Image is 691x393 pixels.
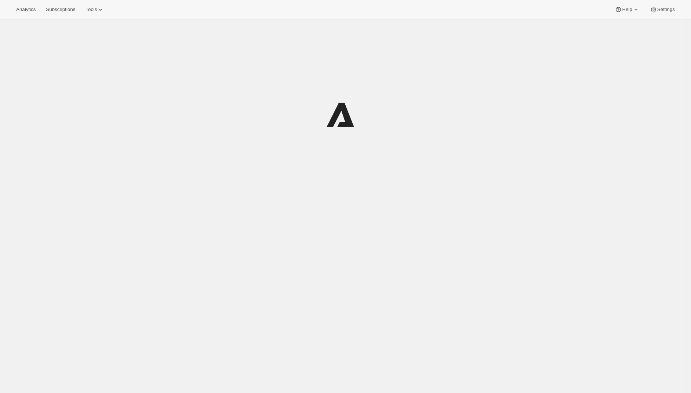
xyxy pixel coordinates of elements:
[41,4,80,15] button: Subscriptions
[46,7,75,12] span: Subscriptions
[16,7,36,12] span: Analytics
[86,7,97,12] span: Tools
[12,4,40,15] button: Analytics
[657,7,675,12] span: Settings
[622,7,632,12] span: Help
[81,4,109,15] button: Tools
[610,4,644,15] button: Help
[645,4,679,15] button: Settings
